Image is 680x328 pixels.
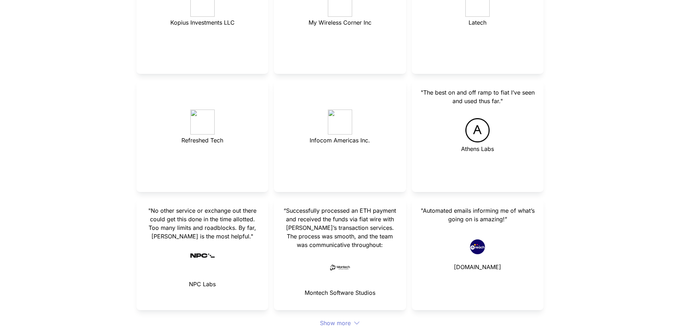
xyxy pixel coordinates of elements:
[461,145,494,152] span: Athens Labs
[421,207,536,223] span: "Automated emails informing me of what’s going on is amazing!”
[189,281,216,288] span: NPC Labs
[421,89,536,105] span: "The best on and off ramp to fiat I’ve seen and used thus far."
[305,289,375,296] span: Montech Software Studios
[284,207,398,248] span: “Successfully processed an ETH payment and received the funds via fiat wire with [PERSON_NAME]’s ...
[170,19,235,26] span: Kopius Investments LLC
[309,19,371,26] span: My Wireless Corner Inc
[148,207,258,240] span: "No other service or exchange out there could get this done in the time allotted. Too many limits...
[136,319,544,327] div: Show more
[454,263,501,271] span: [DOMAIN_NAME]
[181,137,223,144] span: Refreshed Tech
[310,137,370,144] span: Infocom Americas Inc.
[469,19,486,26] span: Latech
